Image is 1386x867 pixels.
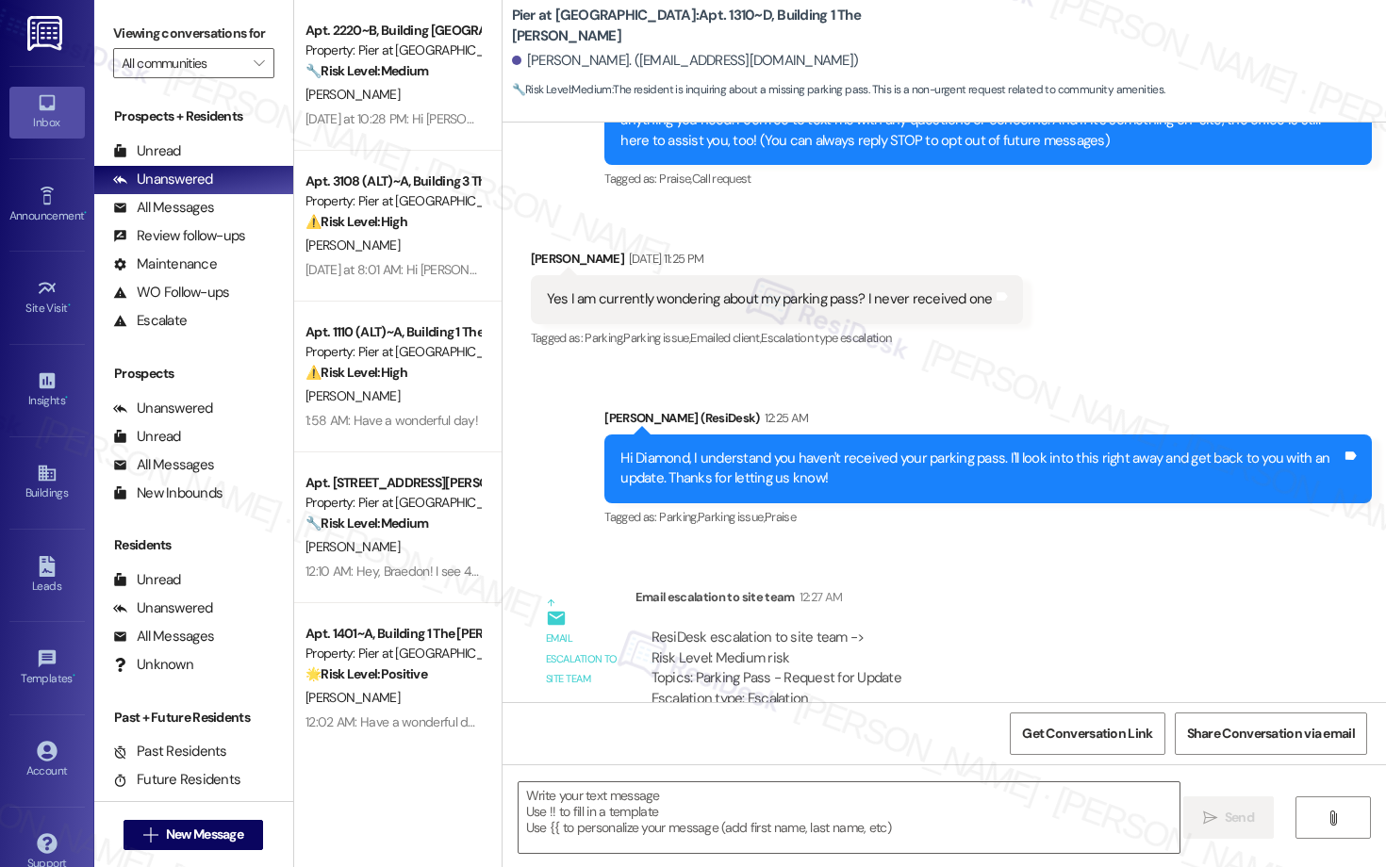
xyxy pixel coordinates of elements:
[113,655,193,675] div: Unknown
[512,82,612,97] strong: 🔧 Risk Level: Medium
[305,322,480,342] div: Apt. 1110 (ALT)~A, Building 1 The [PERSON_NAME]
[113,226,245,246] div: Review follow-ups
[305,624,480,644] div: Apt. 1401~A, Building 1 The [PERSON_NAME]
[531,324,1023,352] div: Tagged as:
[652,628,1282,709] div: ResiDesk escalation to site team -> Risk Level: Medium risk Topics: Parking Pass - Request for Up...
[1010,712,1164,755] button: Get Conversation Link
[124,820,263,850] button: New Message
[305,21,480,41] div: Apt. 2220~B, Building [GEOGRAPHIC_DATA][PERSON_NAME]
[122,48,244,78] input: All communities
[305,665,427,682] strong: 🌟 Risk Level: Positive
[254,56,264,71] i: 
[604,503,1372,531] div: Tagged as:
[113,742,227,761] div: Past Residents
[512,80,1165,100] span: : The resident is inquiring about a missing parking pass. This is a non-urgent request related to...
[113,399,213,418] div: Unanswered
[113,170,213,189] div: Unanswered
[305,191,480,211] div: Property: Pier at [GEOGRAPHIC_DATA]
[94,535,293,555] div: Residents
[305,412,478,429] div: 1:58 AM: Have a wonderful day!
[547,289,993,309] div: Yes I am currently wondering about my parking pass? I never received one
[94,106,293,126] div: Prospects + Residents
[620,449,1342,489] div: Hi Diamond, I understand you haven't received your parking pass. I'll look into this right away a...
[113,455,214,475] div: All Messages
[305,364,407,381] strong: ⚠️ Risk Level: High
[305,387,400,404] span: [PERSON_NAME]
[635,587,1298,613] div: Email escalation to site team
[690,330,761,346] span: Emailed client ,
[113,141,181,161] div: Unread
[305,86,400,103] span: [PERSON_NAME]
[761,330,891,346] span: Escalation type escalation
[305,62,428,79] strong: 🔧 Risk Level: Medium
[698,509,765,525] span: Parking issue ,
[113,311,187,331] div: Escalate
[1203,810,1217,826] i: 
[9,87,85,138] a: Inbox
[9,643,85,694] a: Templates •
[9,272,85,323] a: Site Visit •
[512,6,889,46] b: Pier at [GEOGRAPHIC_DATA]: Apt. 1310~D, Building 1 The [PERSON_NAME]
[9,550,85,601] a: Leads
[305,515,428,532] strong: 🔧 Risk Level: Medium
[546,629,619,689] div: Email escalation to site team
[1175,712,1367,755] button: Share Conversation via email
[113,283,229,303] div: WO Follow-ups
[1022,724,1152,744] span: Get Conversation Link
[624,249,703,269] div: [DATE] 11:25 PM
[659,171,691,187] span: Praise ,
[795,587,843,607] div: 12:27 AM
[512,51,859,71] div: [PERSON_NAME]. ([EMAIL_ADDRESS][DOMAIN_NAME])
[604,408,1372,434] div: [PERSON_NAME] (ResiDesk)
[1326,810,1340,826] i: 
[305,213,407,230] strong: ⚠️ Risk Level: High
[305,237,400,254] span: [PERSON_NAME]
[305,538,400,555] span: [PERSON_NAME]
[305,493,480,513] div: Property: Pier at [GEOGRAPHIC_DATA]
[305,689,400,706] span: [PERSON_NAME]
[113,19,274,48] label: Viewing conversations for
[113,427,181,447] div: Unread
[143,827,157,842] i: 
[113,770,240,790] div: Future Residents
[9,457,85,508] a: Buildings
[1225,808,1254,827] span: Send
[765,509,796,525] span: Praise
[9,735,85,786] a: Account
[27,16,66,51] img: ResiDesk Logo
[760,408,809,428] div: 12:25 AM
[1183,796,1275,839] button: Send
[1187,724,1355,744] span: Share Conversation via email
[166,825,243,844] span: New Message
[73,669,75,682] span: •
[305,342,480,362] div: Property: Pier at [GEOGRAPHIC_DATA]
[94,708,293,728] div: Past + Future Residents
[113,570,181,590] div: Unread
[585,330,623,346] span: Parking ,
[9,365,85,416] a: Insights •
[113,627,214,646] div: All Messages
[623,330,690,346] span: Parking issue ,
[113,198,214,218] div: All Messages
[305,172,480,191] div: Apt. 3108 (ALT)~A, Building 3 The [PERSON_NAME]
[84,206,87,220] span: •
[659,509,698,525] span: Parking ,
[113,254,217,274] div: Maintenance
[113,483,223,503] div: New Inbounds
[305,41,480,60] div: Property: Pier at [GEOGRAPHIC_DATA]
[305,473,480,493] div: Apt. [STREET_ADDRESS][PERSON_NAME]
[531,249,1023,275] div: [PERSON_NAME]
[68,299,71,312] span: •
[113,598,213,618] div: Unanswered
[94,364,293,384] div: Prospects
[604,165,1372,192] div: Tagged as:
[305,713,584,730] div: 12:02 AM: Have a wonderful day, [PERSON_NAME]!
[65,391,68,404] span: •
[305,644,480,663] div: Property: Pier at [GEOGRAPHIC_DATA]
[692,171,751,187] span: Call request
